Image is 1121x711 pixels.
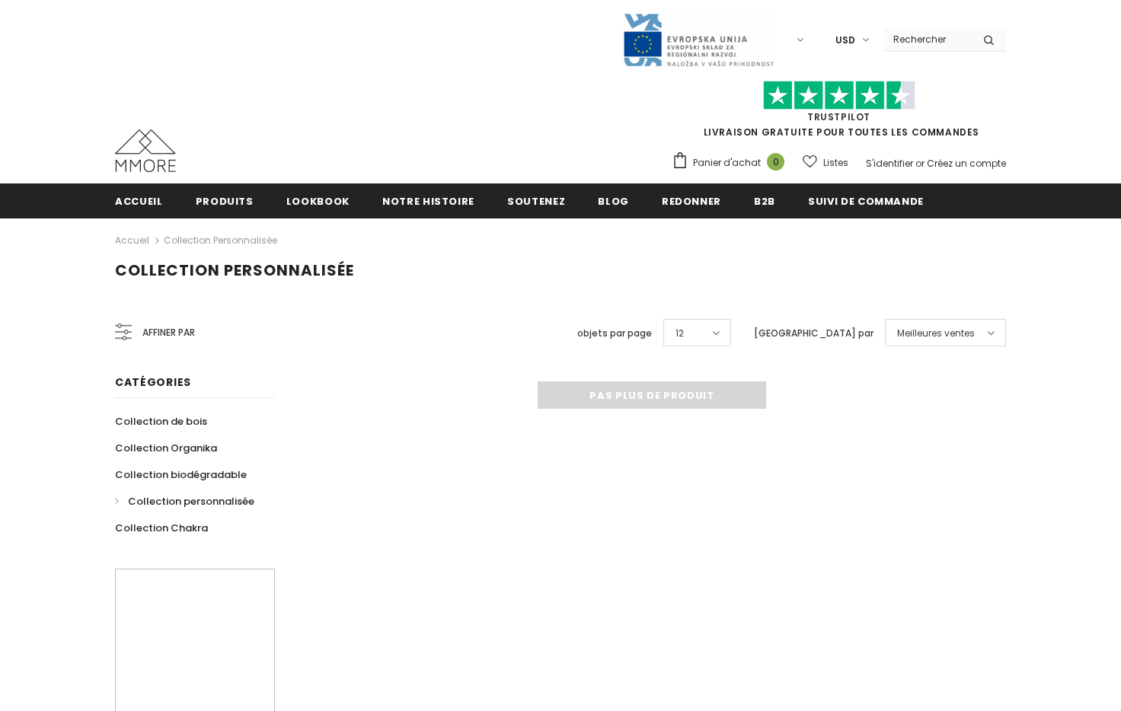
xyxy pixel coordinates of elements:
[196,194,254,209] span: Produits
[598,194,629,209] span: Blog
[754,194,775,209] span: B2B
[823,155,848,171] span: Listes
[662,194,721,209] span: Redonner
[115,375,191,390] span: Catégories
[622,12,774,68] img: Javni Razpis
[598,183,629,218] a: Blog
[672,151,792,174] a: Panier d'achat 0
[115,183,163,218] a: Accueil
[382,183,474,218] a: Notre histoire
[507,183,565,218] a: soutenez
[115,408,207,435] a: Collection de bois
[286,194,350,209] span: Lookbook
[128,494,254,509] span: Collection personnalisée
[507,194,565,209] span: soutenez
[164,234,277,247] a: Collection personnalisée
[662,183,721,218] a: Redonner
[897,326,975,341] span: Meilleures ventes
[196,183,254,218] a: Produits
[286,183,350,218] a: Lookbook
[115,194,163,209] span: Accueil
[115,129,176,172] img: Cas MMORE
[142,324,195,341] span: Affiner par
[675,326,684,341] span: 12
[115,441,217,455] span: Collection Organika
[115,467,247,482] span: Collection biodégradable
[115,231,149,250] a: Accueil
[807,110,870,123] a: TrustPilot
[115,521,208,535] span: Collection Chakra
[808,183,924,218] a: Suivi de commande
[803,149,848,176] a: Listes
[767,153,784,171] span: 0
[115,414,207,429] span: Collection de bois
[115,461,247,488] a: Collection biodégradable
[763,81,915,110] img: Faites confiance aux étoiles pilotes
[577,326,652,341] label: objets par page
[672,88,1006,139] span: LIVRAISON GRATUITE POUR TOUTES LES COMMANDES
[622,33,774,46] a: Javni Razpis
[754,326,873,341] label: [GEOGRAPHIC_DATA] par
[115,488,254,515] a: Collection personnalisée
[693,155,761,171] span: Panier d'achat
[754,183,775,218] a: B2B
[382,194,474,209] span: Notre histoire
[115,260,354,281] span: Collection personnalisée
[808,194,924,209] span: Suivi de commande
[927,157,1006,170] a: Créez un compte
[915,157,925,170] span: or
[884,28,972,50] input: Search Site
[115,435,217,461] a: Collection Organika
[835,33,855,48] span: USD
[115,515,208,541] a: Collection Chakra
[866,157,913,170] a: S'identifier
